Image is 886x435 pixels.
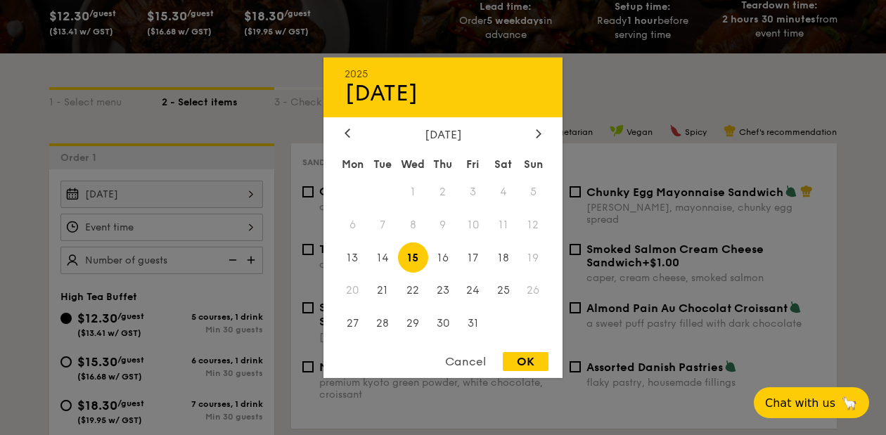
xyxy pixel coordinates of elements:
span: 2 [428,176,458,207]
span: 24 [458,275,488,306]
span: 22 [398,275,428,306]
span: 1 [398,176,428,207]
span: 31 [458,309,488,339]
span: 13 [338,242,368,273]
span: 6 [338,209,368,240]
div: Cancel [431,352,500,371]
span: 11 [488,209,518,240]
span: 30 [428,309,458,339]
span: Chat with us [765,396,835,410]
span: 21 [368,275,398,306]
span: 16 [428,242,458,273]
span: 28 [368,309,398,339]
div: Sun [518,151,548,176]
div: Thu [428,151,458,176]
span: 3 [458,176,488,207]
span: 🦙 [841,395,858,411]
span: 27 [338,309,368,339]
span: 4 [488,176,518,207]
div: OK [503,352,548,371]
div: Fri [458,151,488,176]
span: 25 [488,275,518,306]
span: 8 [398,209,428,240]
span: 12 [518,209,548,240]
div: 2025 [345,67,541,79]
span: 14 [368,242,398,273]
div: Tue [368,151,398,176]
div: [DATE] [345,127,541,141]
span: 18 [488,242,518,273]
span: 23 [428,275,458,306]
span: 10 [458,209,488,240]
div: Sat [488,151,518,176]
span: 15 [398,242,428,273]
span: 20 [338,275,368,306]
span: 9 [428,209,458,240]
span: 26 [518,275,548,306]
span: 19 [518,242,548,273]
span: 17 [458,242,488,273]
button: Chat with us🦙 [754,387,869,418]
span: 7 [368,209,398,240]
div: Mon [338,151,368,176]
div: Wed [398,151,428,176]
div: [DATE] [345,79,541,106]
span: 5 [518,176,548,207]
span: 29 [398,309,428,339]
